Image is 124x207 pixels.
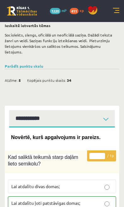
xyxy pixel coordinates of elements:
[5,32,116,55] p: Sociolekts, slengs, oficiālā un neoficiālā saziņa. Dažādi teksta žanri un veidi. Saziņas funkciju...
[50,8,61,14] span: 1220
[70,8,87,13] a: 411 xp
[70,8,79,14] span: 411
[5,23,50,28] strong: Ieskaitē ietvertās tēmas
[62,8,67,13] span: mP
[5,76,18,85] span: Atzīme:
[104,201,109,206] input: Lai atdalītu ļoti patstāvīgas domas;
[104,185,109,190] input: Lai atdalītu divas domas;
[19,76,21,85] span: 5
[11,183,60,189] span: Lai atdalītu divas domas;
[7,6,37,16] a: Rīgas 1. Tālmācības vidusskola
[27,76,66,85] span: Kopējais punktu skaits:
[11,135,101,140] span: Novērtē, kurš apgalvojums ir pareizs.
[67,76,71,85] span: 34
[87,150,116,161] p: / 1p
[8,154,78,166] span: Kad saliktā teikumā starp daļām lieto semikolu?
[5,64,43,69] a: Parādīt punktu skalu
[11,200,80,206] span: Lai atdalītu ļoti patstāvīgas domas;
[80,8,84,13] span: xp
